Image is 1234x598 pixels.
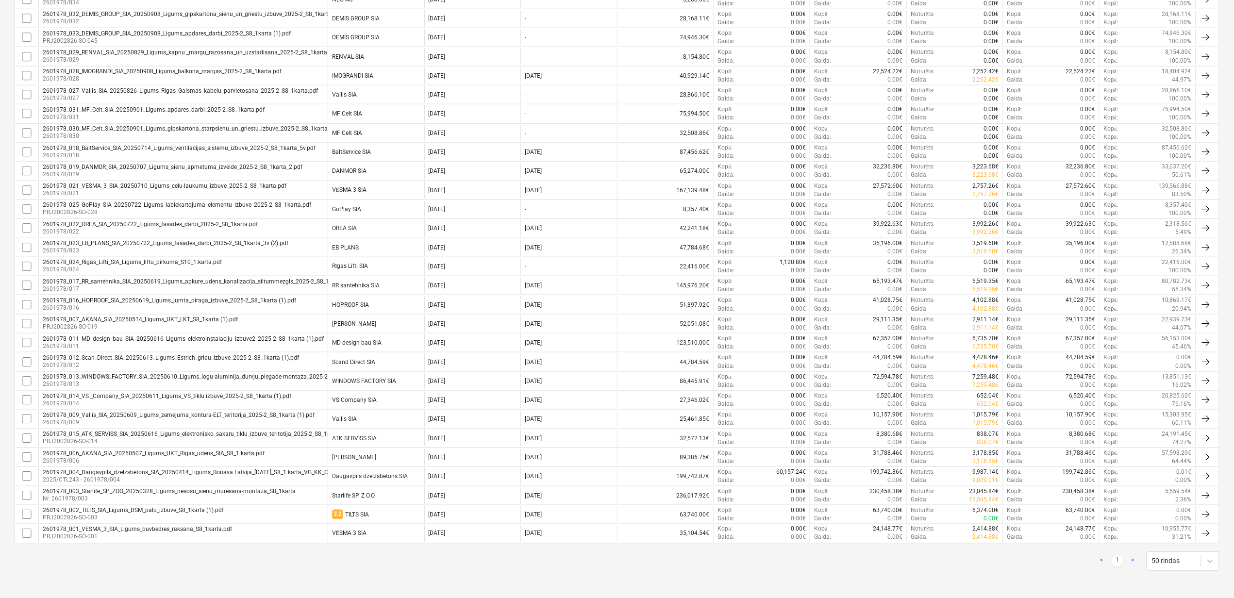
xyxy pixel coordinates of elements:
p: 3,223.68€ [973,163,999,171]
p: 0.00€ [1080,29,1095,37]
p: Gaida : [718,114,735,122]
p: 83.50% [1172,190,1192,199]
p: 0.00€ [984,114,999,122]
div: 2601978_027_Vallis_SIA_20250826_Ligums_Rigas_Gaismas_kabelu_parvietosana_2025-2_S8_1karta.pdf [43,87,318,94]
p: 0.00€ [984,95,999,103]
p: 0.00€ [984,48,999,56]
p: 32,508.86€ [1162,125,1192,133]
p: 0.00€ [887,125,902,133]
p: Gaida : [911,152,928,160]
p: 22,524.22€ [1066,67,1095,76]
div: DEMIS GROUP SIA [332,15,380,22]
div: [DATE] [429,34,446,41]
div: IMOGRANDI SIA [332,72,373,79]
p: 0.00€ [791,95,806,103]
p: 0.00€ [887,29,902,37]
p: 0.00€ [887,10,902,18]
p: 100.00% [1169,152,1192,160]
p: Kopā : [1007,163,1022,171]
div: [DATE] [429,53,446,60]
p: 0.00€ [887,171,902,179]
p: 22,524.22€ [873,67,902,76]
p: 0.00€ [887,114,902,122]
p: Kopā : [1007,201,1022,209]
p: Gaida : [718,57,735,65]
p: 2601978/021 [43,189,286,198]
p: 2601978/019 [43,170,302,179]
p: 0.00€ [887,48,902,56]
p: Kopā : [1007,125,1022,133]
p: Gaida : [1007,37,1024,46]
div: 8,357.40€ [617,201,714,217]
p: 0.00€ [791,57,806,65]
p: 0.00€ [1080,57,1095,65]
div: 8,154.80€ [617,48,714,65]
p: Kopā : [814,67,829,76]
div: 52,051.08€ [617,316,714,332]
p: Gaida : [1007,18,1024,27]
p: Kopā : [718,125,733,133]
div: [DATE] [525,187,542,194]
div: 2601978_031_MF_Celt_SIA_20250901_Ligums_apdares_darbi_2025-2_S8_1karta.pdf [43,106,265,113]
p: Noturēts : [911,67,934,76]
div: 32,508.86€ [617,125,714,141]
div: 89,386.75€ [617,449,714,465]
p: 0.00€ [791,201,806,209]
p: 0.00€ [887,152,902,160]
p: Kopā : [1007,86,1022,95]
p: 87,456.62€ [1162,144,1192,152]
p: 0.00€ [791,133,806,141]
p: Kopā : [1007,105,1022,114]
div: 2601978_028_IMOGRANDI_SIA_20250908_Ligums_balkona_margas_2025-2_S8_1karta.pdf [43,68,282,75]
p: Kopā : [1103,57,1118,65]
p: 8,154.80€ [1166,48,1192,56]
p: 0.00€ [887,37,902,46]
p: Kopā : [1103,95,1118,103]
p: Kopā : [1007,144,1022,152]
div: - [525,34,526,41]
div: 28,168.11€ [617,10,714,27]
p: 0.00€ [887,133,902,141]
p: Gaida : [1007,171,1024,179]
p: Gaida : [911,76,928,84]
p: Kopā : [1103,67,1118,76]
p: Kopā : [1103,37,1118,46]
p: Gaida : [814,152,831,160]
p: 0.00€ [984,37,999,46]
p: Gaida : [718,37,735,46]
p: Noturēts : [911,144,934,152]
p: 100.00% [1169,57,1192,65]
div: 87,456.62€ [617,144,714,160]
p: Kopā : [1103,133,1118,141]
p: Gaida : [814,95,831,103]
p: Kopā : [1103,125,1118,133]
p: Kopā : [1007,29,1022,37]
p: 100.00% [1169,133,1192,141]
p: Kopā : [1007,67,1022,76]
p: Kopā : [718,182,733,190]
p: Kopā : [718,67,733,76]
p: 32,236.80€ [873,163,902,171]
p: Kopā : [814,48,829,56]
p: Gaida : [1007,57,1024,65]
p: 2601978/031 [43,113,265,121]
p: 0.00€ [1080,133,1095,141]
div: 35,104.54€ [617,525,714,542]
p: Noturēts : [911,48,934,56]
p: Gaida : [911,95,928,103]
p: 0.00€ [791,152,806,160]
p: Gaida : [718,171,735,179]
p: Kopā : [1103,29,1118,37]
p: Kopā : [814,201,829,209]
div: MF Celt SIA [332,130,362,136]
p: Gaida : [718,133,735,141]
p: Noturēts : [911,105,934,114]
p: Kopā : [1103,152,1118,160]
div: [DATE] [429,72,446,79]
p: 0.00€ [1080,18,1095,27]
div: [DATE] [429,130,446,136]
p: 0.00€ [1080,105,1095,114]
div: [DATE] [429,187,446,194]
p: Kopā : [814,10,829,18]
p: Kopā : [1103,114,1118,122]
